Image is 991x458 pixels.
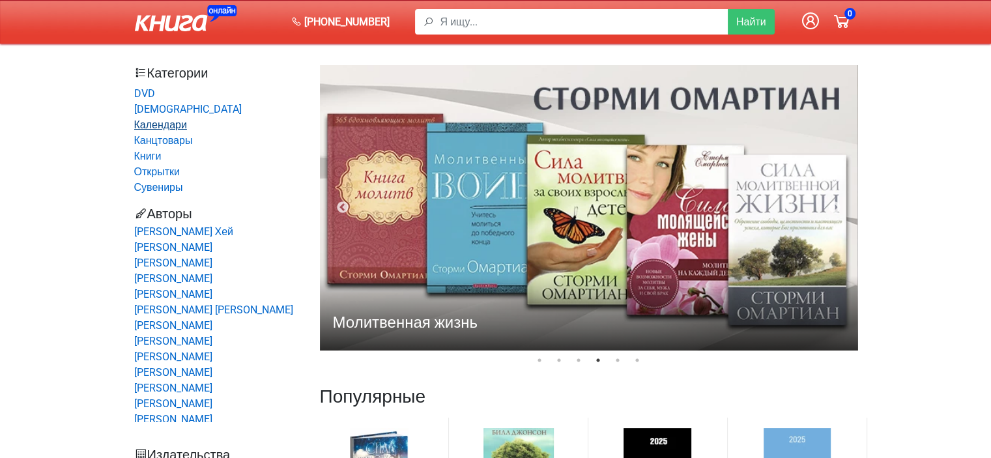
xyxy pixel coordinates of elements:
a: [PERSON_NAME] [134,241,212,253]
button: 3 of 6 [572,354,585,367]
button: 1 of 6 [533,354,546,367]
a: DVD [134,87,155,100]
button: Next [828,201,841,214]
div: Молитвенная жизнь [333,313,844,332]
h3: Категории [134,65,300,81]
a: [PERSON_NAME] [134,413,212,425]
button: 4 of 6 [592,354,605,367]
a: [PERSON_NAME] Хей [134,225,234,238]
a: [PERSON_NAME] [134,397,212,410]
a: Открытки [134,165,180,178]
button: Найти [728,9,775,35]
button: Previous [336,201,349,214]
a: [PERSON_NAME] [134,257,212,269]
button: 2 of 6 [553,354,566,367]
h2: Популярные [320,370,857,413]
a: Книги [134,150,162,162]
button: 5 of 6 [611,354,624,367]
a: [PERSON_NAME] [134,319,212,332]
span: 0 [844,8,855,20]
button: 6 of 6 [631,354,644,367]
a: [PERSON_NAME] [134,366,212,379]
span: [PHONE_NUMBER] [304,14,390,30]
a: [PHONE_NUMBER] [286,9,395,35]
a: [PERSON_NAME] [134,351,212,363]
img: Молитвенная жизнь [320,65,857,351]
input: Я ищу... [440,9,728,35]
a: [PERSON_NAME] [134,382,212,394]
a: Сувениры [134,181,183,193]
a: Календари [134,119,187,131]
a: [PERSON_NAME] [134,335,212,347]
a: Канцтовары [134,134,193,147]
a: [PERSON_NAME] [PERSON_NAME] [134,304,293,316]
h3: Авторы [134,206,300,222]
a: 0 [826,5,857,38]
a: [PERSON_NAME] [134,288,212,300]
a: [PERSON_NAME] [134,272,212,285]
a: [DEMOGRAPHIC_DATA] [134,103,242,115]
